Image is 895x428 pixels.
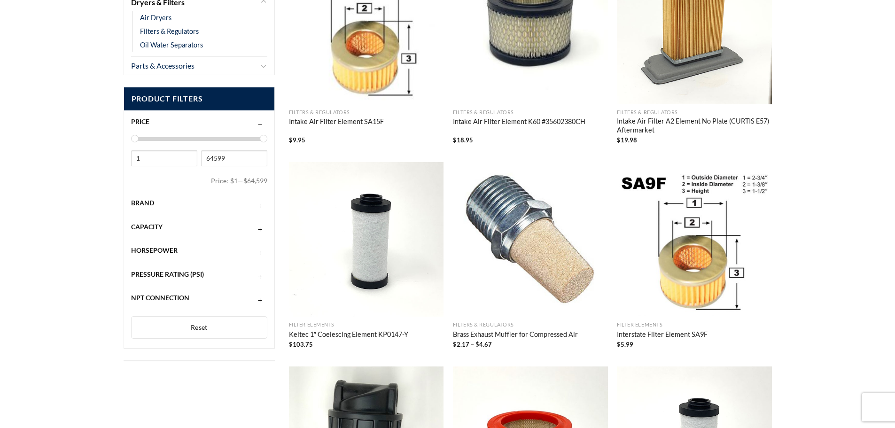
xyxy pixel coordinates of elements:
[471,341,474,348] span: –
[131,316,268,339] button: Reset
[289,136,293,144] span: $
[617,330,708,341] a: Interstate Filter Element SA9F
[201,150,267,166] input: Max price
[131,246,178,254] span: Horsepower
[617,341,621,348] span: $
[453,109,608,116] p: Filters & Regulators
[453,136,473,144] bdi: 18.95
[289,117,384,128] a: Intake Air Filter Element SA15F
[131,270,204,278] span: Pressure Rating (PSI)
[617,109,772,116] p: Filters & Regulators
[289,330,408,341] a: Keltec 1″ Coelescing Element KP0147-Y
[617,136,621,144] span: $
[230,177,238,185] span: $1
[238,177,243,185] span: —
[475,341,492,348] bdi: 4.67
[140,24,199,38] a: Filters & Regulators
[453,330,578,341] a: Brass Exhaust Muffler for Compressed Air
[211,173,230,189] span: Price:
[289,162,444,317] img: Keltec 1" Coelescing Element KP0147-Y
[131,150,197,166] input: Min price
[453,117,585,128] a: Intake Air Filter Element K60 #35602380CH
[453,341,457,348] span: $
[243,177,267,185] span: $64,599
[124,87,275,110] span: Product Filters
[289,136,305,144] bdi: 9.95
[289,322,444,328] p: Filter Elements
[131,117,149,125] span: Price
[289,341,313,348] bdi: 103.75
[617,136,637,144] bdi: 19.98
[131,199,154,207] span: Brand
[289,341,293,348] span: $
[453,162,608,317] img: Brass Exhaust Muffler for Compressed Air
[453,322,608,328] p: Filters & Regulators
[617,162,772,317] img: Air Filter SA9F
[191,323,208,331] span: Reset
[140,11,171,24] a: Air Dryers
[131,223,163,231] span: Capacity
[260,60,267,71] button: Toggle
[617,322,772,328] p: Filter Elements
[617,117,772,136] a: Intake Air Filter A2 Element No Plate (CURTIS E57) Aftermarket
[617,341,633,348] bdi: 5.99
[131,294,189,302] span: NPT Connection
[453,136,457,144] span: $
[453,341,469,348] bdi: 2.17
[131,57,258,75] a: Parts & Accessories
[289,109,444,116] p: Filters & Regulators
[140,38,203,52] a: Oil Water Separators
[475,341,479,348] span: $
